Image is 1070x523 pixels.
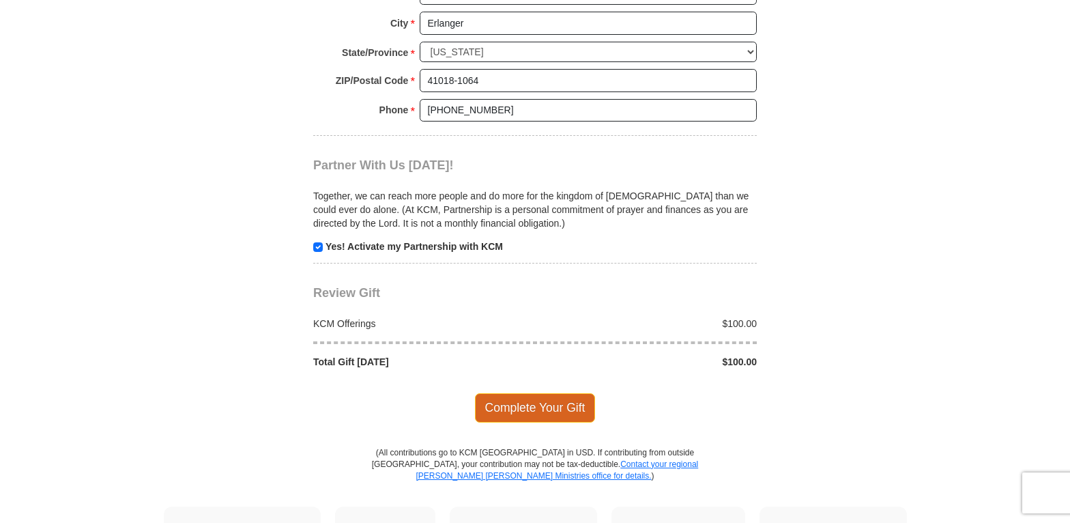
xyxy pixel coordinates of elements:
strong: ZIP/Postal Code [336,71,409,90]
strong: Phone [379,100,409,119]
span: Partner With Us [DATE]! [313,158,454,172]
strong: City [390,14,408,33]
strong: Yes! Activate my Partnership with KCM [326,241,503,252]
span: Review Gift [313,286,380,300]
div: $100.00 [535,355,764,369]
strong: State/Province [342,43,408,62]
a: Contact your regional [PERSON_NAME] [PERSON_NAME] Ministries office for details. [416,460,698,481]
p: Together, we can reach more people and do more for the kingdom of [DEMOGRAPHIC_DATA] than we coul... [313,189,757,230]
div: $100.00 [535,317,764,330]
p: (All contributions go to KCM [GEOGRAPHIC_DATA] in USD. If contributing from outside [GEOGRAPHIC_D... [371,447,699,507]
div: KCM Offerings [306,317,536,330]
div: Total Gift [DATE] [306,355,536,369]
span: Complete Your Gift [475,393,596,422]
